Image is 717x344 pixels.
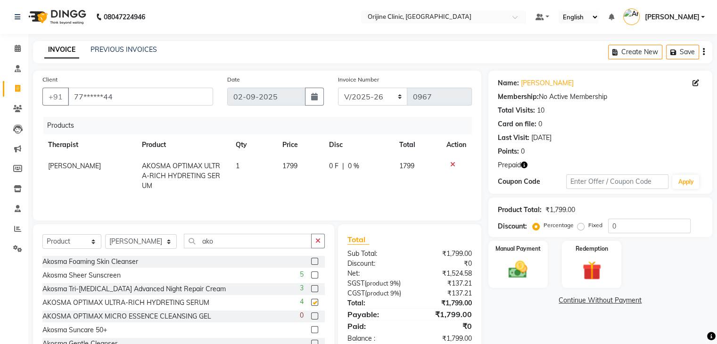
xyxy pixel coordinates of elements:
[42,134,136,156] th: Therapist
[410,249,479,259] div: ₹1,799.00
[366,279,388,287] span: product
[410,334,479,344] div: ₹1,799.00
[42,284,226,294] div: Akosma Tri-[MEDICAL_DATA] Advanced Night Repair Cream
[340,334,410,344] div: Balance :
[410,259,479,269] div: ₹0
[300,270,304,279] span: 5
[498,78,519,88] div: Name:
[348,161,359,171] span: 0 %
[672,175,699,189] button: Apply
[498,177,566,187] div: Coupon Code
[394,134,441,156] th: Total
[300,283,304,293] span: 3
[588,221,602,229] label: Fixed
[329,161,338,171] span: 0 F
[136,134,230,156] th: Product
[42,298,209,308] div: AKOSMA OPTIMAX ULTRA-RICH HYDRETING SERUM
[666,45,699,59] button: Save
[347,279,364,287] span: SGST
[300,311,304,320] span: 0
[340,278,410,288] div: ( )
[340,249,410,259] div: Sub Total:
[498,205,542,215] div: Product Total:
[236,162,239,170] span: 1
[340,288,410,298] div: ( )
[410,320,479,332] div: ₹0
[184,234,312,248] input: Search or Scan
[410,298,479,308] div: ₹1,799.00
[347,289,365,297] span: CGST
[300,297,304,307] span: 4
[340,298,410,308] div: Total:
[521,78,574,88] a: [PERSON_NAME]
[42,325,107,335] div: Akosma Suncare 50+
[531,133,552,143] div: [DATE]
[498,147,519,156] div: Points:
[410,269,479,278] div: ₹1,524.58
[576,245,608,253] label: Redemption
[566,174,669,189] input: Enter Offer / Coupon Code
[44,41,79,58] a: INVOICE
[498,106,535,115] div: Total Visits:
[347,235,369,245] span: Total
[537,106,544,115] div: 10
[338,75,379,84] label: Invoice Number
[490,295,710,305] a: Continue Without Payment
[495,245,541,253] label: Manual Payment
[498,119,536,129] div: Card on file:
[142,162,220,190] span: AKOSMA OPTIMAX ULTRA-RICH HYDRETING SERUM
[577,259,607,282] img: _gift.svg
[521,147,525,156] div: 0
[390,289,399,297] span: 9%
[498,160,521,170] span: Prepaid
[503,259,533,280] img: _cash.svg
[43,117,479,134] div: Products
[42,270,121,280] div: Akosma Sheer Sunscreen
[230,134,277,156] th: Qty
[390,279,399,287] span: 9%
[399,162,414,170] span: 1799
[544,221,574,229] label: Percentage
[48,162,101,170] span: [PERSON_NAME]
[410,278,479,288] div: ₹137.21
[340,259,410,269] div: Discount:
[42,311,211,321] div: AKOSMA OPTIMAX MICRO ESSENCE CLEANSING GEL
[277,134,323,156] th: Price
[545,205,575,215] div: ₹1,799.00
[340,269,410,278] div: Net:
[42,88,69,106] button: +91
[410,288,479,298] div: ₹137.21
[498,92,539,102] div: Membership:
[498,221,527,231] div: Discount:
[323,134,394,156] th: Disc
[24,4,89,30] img: logo
[498,92,703,102] div: No Active Membership
[342,161,344,171] span: |
[68,88,213,106] input: Search by Name/Mobile/Email/Code
[441,134,472,156] th: Action
[410,309,479,320] div: ₹1,799.00
[538,119,542,129] div: 0
[104,4,145,30] b: 08047224946
[498,133,529,143] div: Last Visit:
[340,309,410,320] div: Payable:
[340,320,410,332] div: Paid:
[42,257,138,267] div: Akosma Foaming Skin Cleanser
[644,12,699,22] span: [PERSON_NAME]
[623,8,640,25] img: Archana Gaikwad
[608,45,662,59] button: Create New
[91,45,157,54] a: PREVIOUS INVOICES
[367,289,389,297] span: product
[42,75,58,84] label: Client
[282,162,297,170] span: 1799
[227,75,240,84] label: Date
